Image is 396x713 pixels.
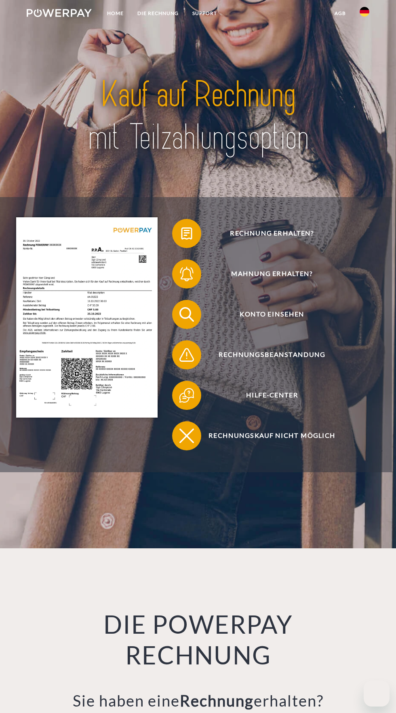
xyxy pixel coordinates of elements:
[183,259,361,289] span: Mahnung erhalten?
[328,6,353,21] a: agb
[100,6,131,21] a: Home
[178,305,196,323] img: qb_search.svg
[46,691,350,711] h3: Sie haben eine erhalten?
[183,340,361,369] span: Rechnungsbeanstandung
[172,381,361,410] button: Hilfe-Center
[183,421,361,450] span: Rechnungskauf nicht möglich
[61,71,335,161] img: title-powerpay_de.svg
[16,217,158,418] img: single_invoice_powerpay_de.jpg
[178,427,196,445] img: qb_close.svg
[172,219,361,248] button: Rechnung erhalten?
[183,219,361,248] span: Rechnung erhalten?
[360,7,369,17] img: de
[172,259,361,289] button: Mahnung erhalten?
[172,421,361,450] button: Rechnungskauf nicht möglich
[178,224,196,242] img: qb_bill.svg
[162,258,372,290] a: Mahnung erhalten?
[183,300,361,329] span: Konto einsehen
[162,298,372,331] a: Konto einsehen
[172,300,361,329] button: Konto einsehen
[185,6,224,21] a: SUPPORT
[46,609,350,671] h1: DIE POWERPAY RECHNUNG
[172,340,361,369] button: Rechnungsbeanstandung
[178,386,196,404] img: qb_help.svg
[180,691,254,710] b: Rechnung
[162,339,372,371] a: Rechnungsbeanstandung
[183,381,361,410] span: Hilfe-Center
[27,9,92,17] img: logo-powerpay-white.svg
[178,265,196,283] img: qb_bell.svg
[364,681,390,707] iframe: Bouton de lancement de la fenêtre de messagerie
[162,420,372,452] a: Rechnungskauf nicht möglich
[162,217,372,250] a: Rechnung erhalten?
[131,6,185,21] a: DIE RECHNUNG
[178,346,196,364] img: qb_warning.svg
[162,379,372,412] a: Hilfe-Center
